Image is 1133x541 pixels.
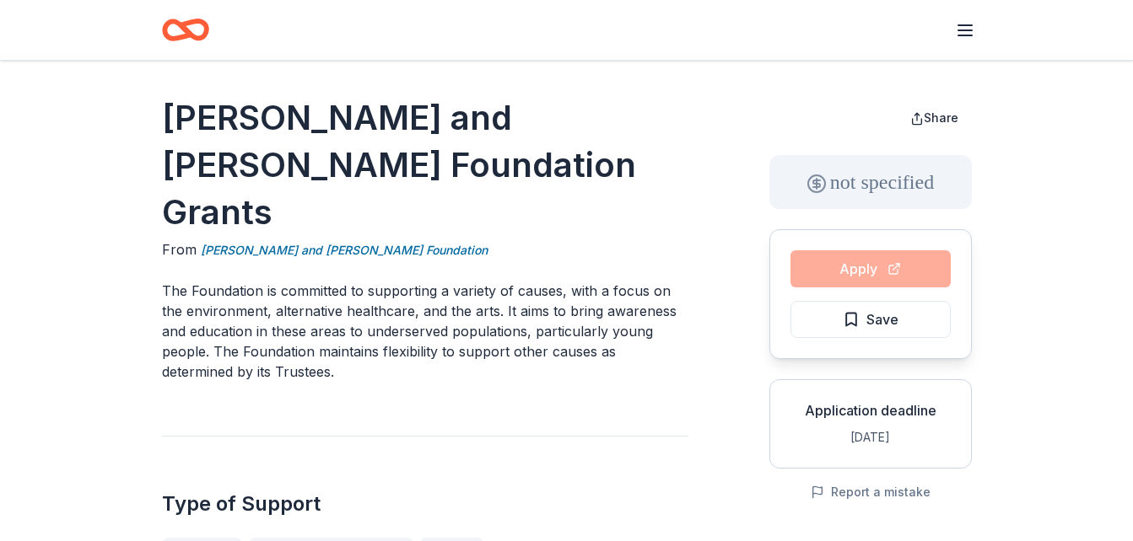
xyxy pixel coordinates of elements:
[769,155,972,209] div: not specified
[866,308,898,330] span: Save
[201,240,488,260] a: [PERSON_NAME] and [PERSON_NAME] Foundation
[924,110,958,125] span: Share
[897,101,972,135] button: Share
[811,482,931,502] button: Report a mistake
[162,281,688,382] p: The Foundation is committed to supporting a variety of causes, with a focus on the environment, a...
[162,239,688,260] div: From
[784,400,958,420] div: Application deadline
[162,10,209,50] a: Home
[162,94,688,236] h1: [PERSON_NAME] and [PERSON_NAME] Foundation Grants
[850,430,890,444] span: [DATE]
[790,301,951,338] button: Save
[162,490,688,517] h2: Type of Support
